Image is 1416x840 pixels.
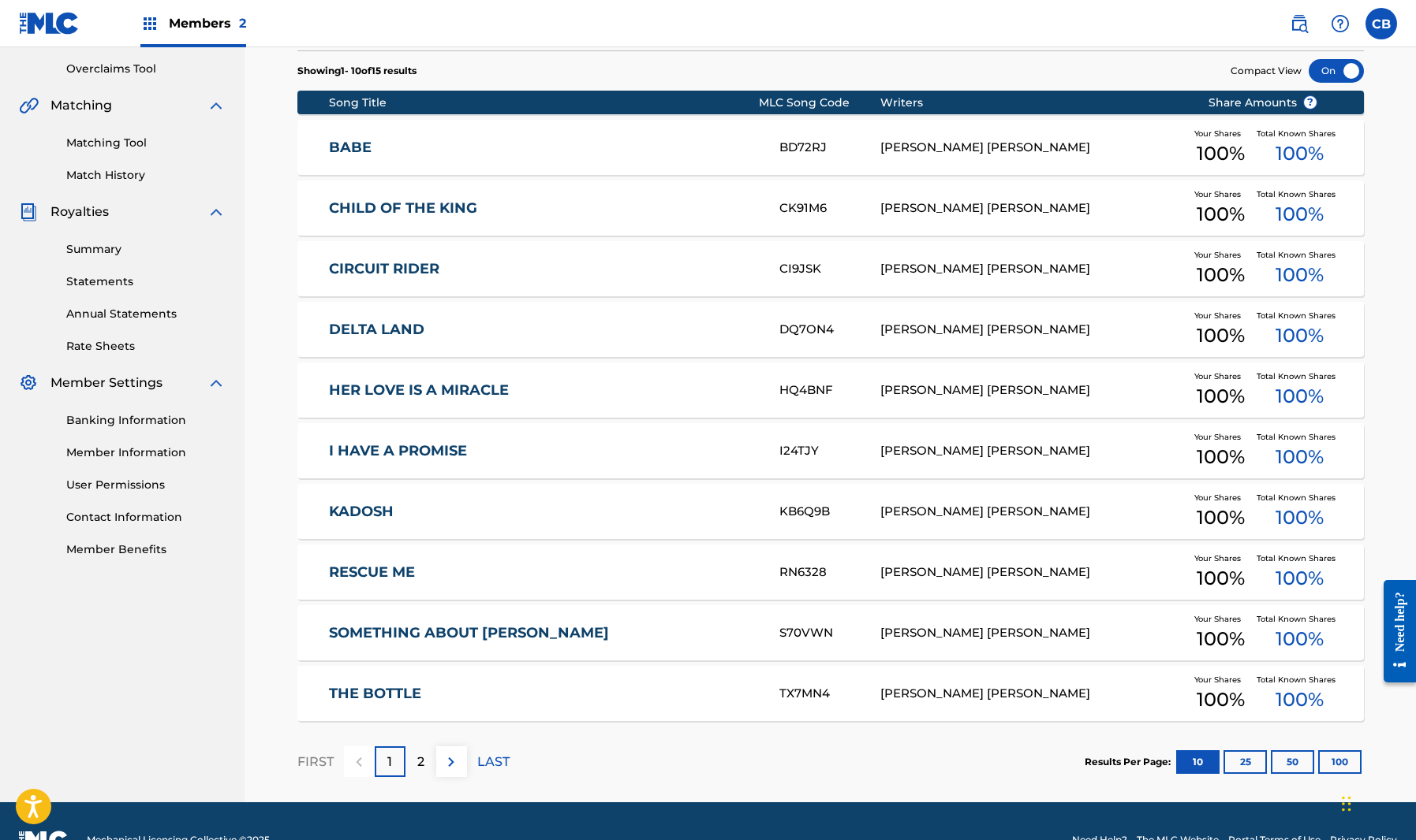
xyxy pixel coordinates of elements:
[1194,310,1247,322] span: Your Shares
[66,509,226,526] a: Contact Information
[779,199,880,217] div: CK91M6
[66,444,226,461] a: Member Information
[1283,8,1315,39] a: Public Search
[1366,8,1397,39] div: User Menu
[169,14,246,32] span: Members
[1224,750,1267,774] button: 25
[1231,64,1302,78] span: Compact View
[1194,552,1247,564] span: Your Shares
[880,624,1184,642] div: [PERSON_NAME] [PERSON_NAME]
[880,381,1184,400] div: [PERSON_NAME] [PERSON_NAME]
[1257,310,1342,322] span: Total Known Shares
[1194,492,1247,504] span: Your Shares
[1257,431,1342,443] span: Total Known Shares
[66,241,226,258] a: Summary
[779,260,880,278] div: CI9JSK
[297,753,334,771] p: FIRST
[387,753,392,771] p: 1
[207,96,226,115] img: expand
[759,95,880,111] div: MLC Song Code
[779,563,880,582] div: RN6328
[779,503,880,521] div: KB6Q9B
[1194,249,1247,261] span: Your Shares
[329,381,758,400] a: HER LOVE IS A MIRACLE
[1197,261,1245,289] span: 100 %
[66,167,226,184] a: Match History
[66,477,226,493] a: User Permissions
[19,96,39,115] img: Matching
[1257,249,1342,261] span: Total Known Shares
[66,273,226,290] a: Statements
[66,135,226,151] a: Matching Tool
[19,374,38,392] img: Member Settings
[477,753,510,771] p: LAST
[1372,563,1416,698] iframe: Resource Center
[66,338,226,355] a: Rate Sheets
[1197,139,1245,168] span: 100 %
[1197,504,1245,532] span: 100 %
[329,685,758,703] a: THE BOTTLE
[1197,382,1245,411] span: 100 %
[1194,431,1247,443] span: Your Shares
[1276,564,1324,593] span: 100 %
[880,503,1184,521] div: [PERSON_NAME] [PERSON_NAME]
[1209,95,1317,111] span: Share Amounts
[1257,188,1342,200] span: Total Known Shares
[329,624,758,642] a: SOMETHING ABOUT [PERSON_NAME]
[1257,370,1342,382] span: Total Known Shares
[1194,128,1247,139] span: Your Shares
[66,61,226,77] a: Overclaims Tool
[1197,686,1245,714] span: 100 %
[297,64,417,78] p: Showing 1 - 10 of 15 results
[1194,188,1247,200] span: Your Shares
[1276,504,1324,532] span: 100 %
[779,685,880,703] div: TX7MN4
[1197,625,1245,653] span: 100 %
[880,139,1184,157] div: [PERSON_NAME] [PERSON_NAME]
[1257,492,1342,504] span: Total Known Shares
[1342,780,1351,827] div: Drag
[66,412,226,429] a: Banking Information
[1290,14,1309,33] img: search
[1276,261,1324,289] span: 100 %
[880,321,1184,339] div: [PERSON_NAME] [PERSON_NAME]
[66,306,226,322] a: Annual Statements
[1257,613,1342,625] span: Total Known Shares
[50,203,109,221] span: Royalties
[1197,200,1245,229] span: 100 %
[1176,750,1220,774] button: 10
[1276,322,1324,350] span: 100 %
[1324,8,1356,39] div: Help
[50,374,163,392] span: Member Settings
[1197,322,1245,350] span: 100 %
[1276,625,1324,653] span: 100 %
[1276,686,1324,714] span: 100 %
[1276,382,1324,411] span: 100 %
[880,685,1184,703] div: [PERSON_NAME] [PERSON_NAME]
[779,442,880,460] div: I24TJY
[329,139,758,157] a: BABE
[1194,370,1247,382] span: Your Shares
[417,753,424,771] p: 2
[329,442,758,460] a: I HAVE A PROMISE
[329,563,758,582] a: RESCUE ME
[779,321,880,339] div: DQ7ON4
[442,753,461,771] img: right
[207,374,226,392] img: expand
[1197,443,1245,471] span: 100 %
[66,541,226,558] a: Member Benefits
[880,442,1184,460] div: [PERSON_NAME] [PERSON_NAME]
[329,503,758,521] a: KADOSH
[1276,200,1324,229] span: 100 %
[239,16,246,31] span: 2
[1276,443,1324,471] span: 100 %
[329,95,759,111] div: Song Title
[329,321,758,339] a: DELTA LAND
[140,14,159,33] img: Top Rightsholders
[880,260,1184,278] div: [PERSON_NAME] [PERSON_NAME]
[329,260,758,278] a: CIRCUIT RIDER
[880,563,1184,582] div: [PERSON_NAME] [PERSON_NAME]
[1337,764,1416,840] iframe: Chat Widget
[19,203,38,221] img: Royalties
